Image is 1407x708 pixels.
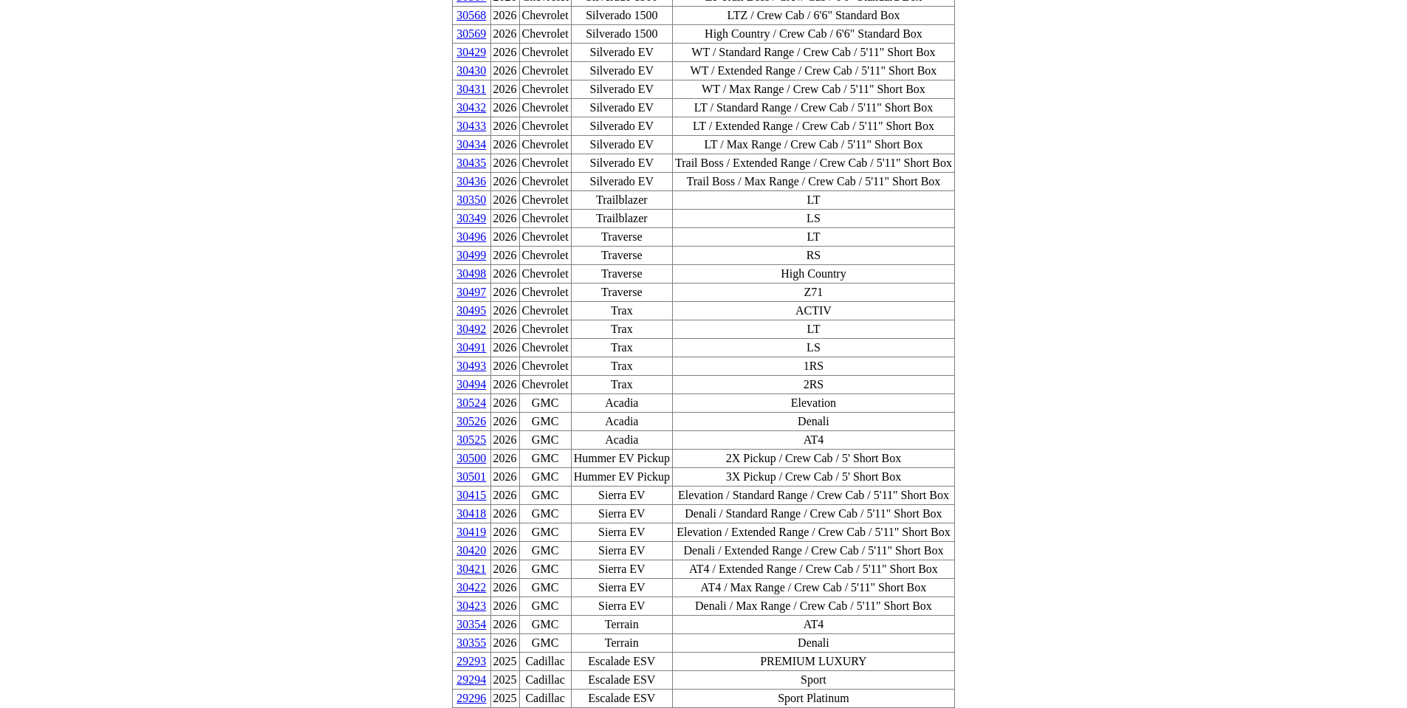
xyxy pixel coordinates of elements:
[571,117,672,136] td: Silverado EV
[490,7,519,25] td: 2026
[519,265,571,283] td: Chevrolet
[673,25,955,44] td: High Country / Crew Cab / 6'6" Standard Box
[456,544,486,557] a: 30420
[456,673,486,686] a: 29294
[490,62,519,80] td: 2026
[673,450,955,468] td: 2X Pickup / Crew Cab / 5' Short Box
[571,136,672,154] td: Silverado EV
[519,136,571,154] td: Chevrolet
[519,283,571,302] td: Chevrolet
[490,210,519,228] td: 2026
[490,357,519,376] td: 2026
[571,210,672,228] td: Trailblazer
[456,64,486,77] a: 30430
[519,99,571,117] td: Chevrolet
[456,636,486,649] a: 30355
[456,286,486,298] a: 30497
[673,320,955,339] td: LT
[490,431,519,450] td: 2026
[490,505,519,523] td: 2026
[456,360,486,372] a: 30493
[456,120,486,132] a: 30433
[571,25,672,44] td: Silverado 1500
[571,579,672,597] td: Sierra EV
[456,470,486,483] a: 30501
[673,505,955,523] td: Denali / Standard Range / Crew Cab / 5'11" Short Box
[519,228,571,247] td: Chevrolet
[571,247,672,265] td: Traverse
[673,616,955,634] td: AT4
[519,542,571,560] td: GMC
[571,468,672,487] td: Hummer EV Pickup
[571,339,672,357] td: Trax
[490,542,519,560] td: 2026
[456,101,486,114] a: 30432
[673,394,955,413] td: Elevation
[673,191,955,210] td: LT
[519,450,571,468] td: GMC
[456,655,486,667] a: 29293
[519,376,571,394] td: Chevrolet
[490,228,519,247] td: 2026
[519,7,571,25] td: Chevrolet
[571,542,672,560] td: Sierra EV
[490,560,519,579] td: 2026
[490,247,519,265] td: 2026
[571,357,672,376] td: Trax
[456,323,486,335] a: 30492
[673,634,955,653] td: Denali
[571,560,672,579] td: Sierra EV
[571,597,672,616] td: Sierra EV
[456,507,486,520] a: 30418
[673,247,955,265] td: RS
[490,265,519,283] td: 2026
[456,157,486,169] a: 30435
[490,44,519,62] td: 2026
[571,320,672,339] td: Trax
[456,581,486,594] a: 30422
[456,396,486,409] a: 30524
[519,320,571,339] td: Chevrolet
[519,62,571,80] td: Chevrolet
[571,671,672,690] td: Escalade ESV
[456,27,486,40] a: 30569
[519,154,571,173] td: Chevrolet
[673,80,955,99] td: WT / Max Range / Crew Cab / 5'11" Short Box
[456,83,486,95] a: 30431
[519,173,571,191] td: Chevrolet
[456,618,486,630] a: 30354
[490,191,519,210] td: 2026
[456,175,486,188] a: 30436
[456,489,486,501] a: 30415
[673,413,955,431] td: Denali
[673,283,955,302] td: Z71
[519,413,571,431] td: GMC
[519,671,571,690] td: Cadillac
[490,302,519,320] td: 2026
[673,653,955,671] td: PREMIUM LUXURY
[490,154,519,173] td: 2026
[571,7,672,25] td: Silverado 1500
[673,339,955,357] td: LS
[571,413,672,431] td: Acadia
[490,468,519,487] td: 2026
[456,433,486,446] a: 30525
[519,505,571,523] td: GMC
[673,228,955,247] td: LT
[456,378,486,391] a: 30494
[519,247,571,265] td: Chevrolet
[519,339,571,357] td: Chevrolet
[571,505,672,523] td: Sierra EV
[490,173,519,191] td: 2026
[673,173,955,191] td: Trail Boss / Max Range / Crew Cab / 5'11" Short Box
[571,265,672,283] td: Traverse
[673,265,955,283] td: High Country
[490,450,519,468] td: 2026
[519,653,571,671] td: Cadillac
[490,634,519,653] td: 2026
[673,210,955,228] td: LS
[490,80,519,99] td: 2026
[571,394,672,413] td: Acadia
[519,634,571,653] td: GMC
[456,249,486,261] a: 30499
